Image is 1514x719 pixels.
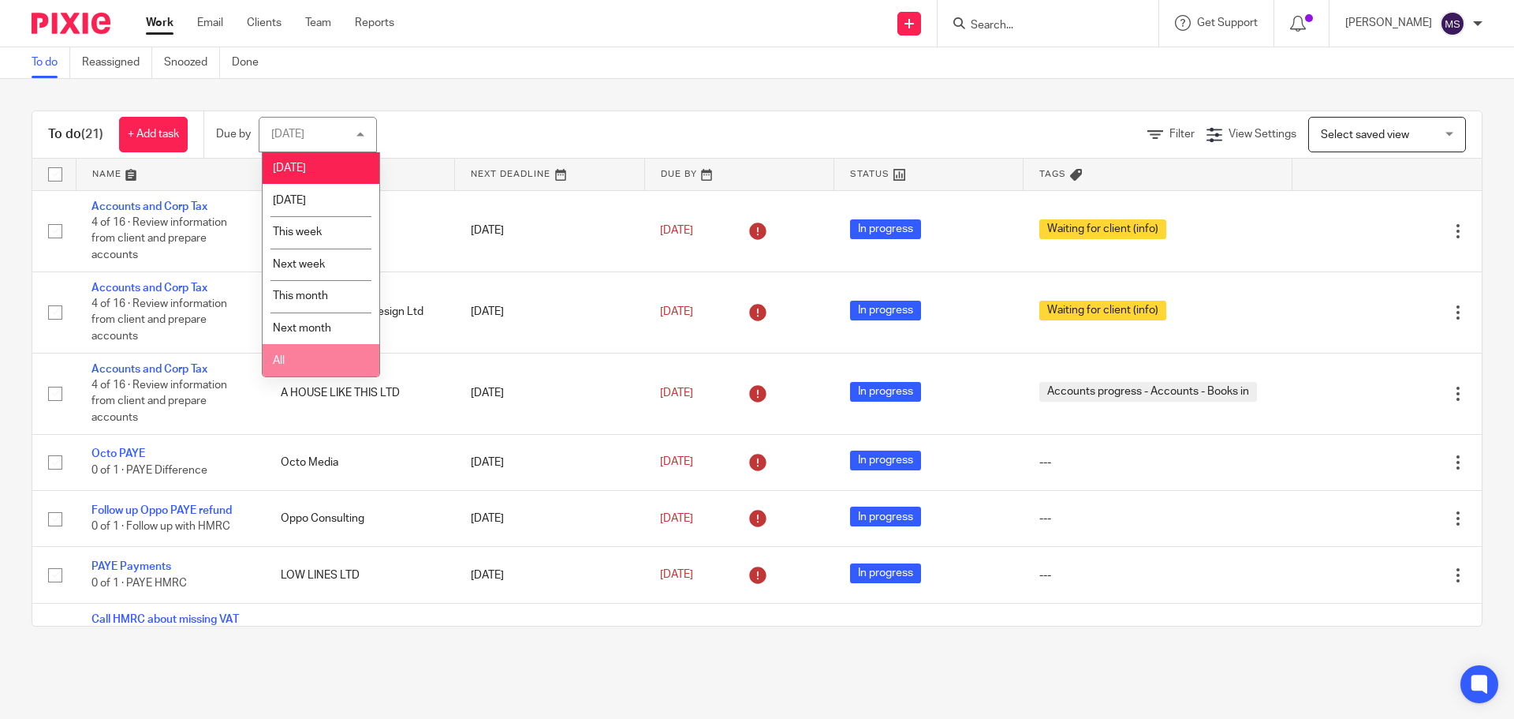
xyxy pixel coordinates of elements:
span: [DATE] [273,163,306,174]
a: Reports [355,15,394,31]
td: LOW LINES LTD [265,547,454,603]
td: [DATE] [455,603,644,684]
span: [DATE] [273,195,306,206]
span: [DATE] [660,570,693,581]
span: In progress [850,219,921,239]
td: Oppo Consulting [265,491,454,547]
p: [PERSON_NAME] [1345,15,1432,31]
input: Search [969,19,1111,33]
td: [DATE] [455,271,644,353]
td: [DATE] [455,190,644,271]
span: Get Support [1197,17,1258,28]
span: [DATE] [660,513,693,524]
span: Accounts progress - Accounts - Books in [1039,382,1257,402]
span: Waiting for client (info) [1039,301,1166,320]
div: --- [1039,567,1277,583]
span: [DATE] [660,225,693,236]
span: Waiting for client (info) [1039,219,1166,239]
span: 4 of 16 · Review information from client and prepare accounts [91,380,227,423]
span: [DATE] [660,388,693,399]
a: Snoozed [164,47,220,78]
span: 0 of 1 · PAYE HMRC [91,578,187,589]
a: Accounts and Corp Tax [91,283,207,294]
div: --- [1039,511,1277,526]
img: svg%3E [1440,11,1465,36]
span: Filter [1169,129,1195,140]
a: Reassigned [82,47,152,78]
div: --- [1039,455,1277,470]
span: View Settings [1229,129,1296,140]
a: PAYE Payments [91,561,171,572]
span: (21) [81,128,103,140]
td: Octo Media [265,434,454,490]
span: [DATE] [660,457,693,468]
h1: To do [48,126,103,143]
a: Email [197,15,223,31]
a: Clients [247,15,282,31]
span: 0 of 1 · PAYE Difference [91,465,207,476]
span: In progress [850,301,921,320]
span: 4 of 16 · Review information from client and prepare accounts [91,217,227,260]
a: To do [32,47,70,78]
td: [DATE] [455,353,644,434]
div: [DATE] [271,129,304,140]
a: Follow up Oppo PAYE refund [91,505,232,516]
img: Pixie [32,13,110,34]
td: [DATE] [455,491,644,547]
a: Accounts and Corp Tax [91,364,207,375]
td: [DATE] [455,434,644,490]
span: [DATE] [660,306,693,317]
a: Octo PAYE [91,448,145,459]
span: In progress [850,382,921,402]
span: 0 of 1 · Follow up with HMRC [91,521,230,532]
span: In progress [850,564,921,583]
span: 4 of 16 · Review information from client and prepare accounts [91,298,227,342]
td: [DATE] [455,547,644,603]
a: Done [232,47,270,78]
span: This week [273,227,322,238]
span: Tags [1039,170,1066,178]
span: All [273,355,285,366]
span: This month [273,290,328,301]
a: + Add task [119,117,188,152]
span: Next month [273,323,331,334]
a: Call HMRC about missing VAT payment (originally paid to corp tax a/c) [91,614,248,657]
a: Accounts and Corp Tax [91,201,207,212]
p: Due by [216,126,251,142]
span: In progress [850,507,921,526]
td: Octo Media [265,603,454,684]
a: Team [305,15,331,31]
span: In progress [850,451,921,470]
span: Next week [273,259,325,270]
span: Select saved view [1321,129,1409,140]
a: Work [146,15,173,31]
td: A HOUSE LIKE THIS LTD [265,353,454,434]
